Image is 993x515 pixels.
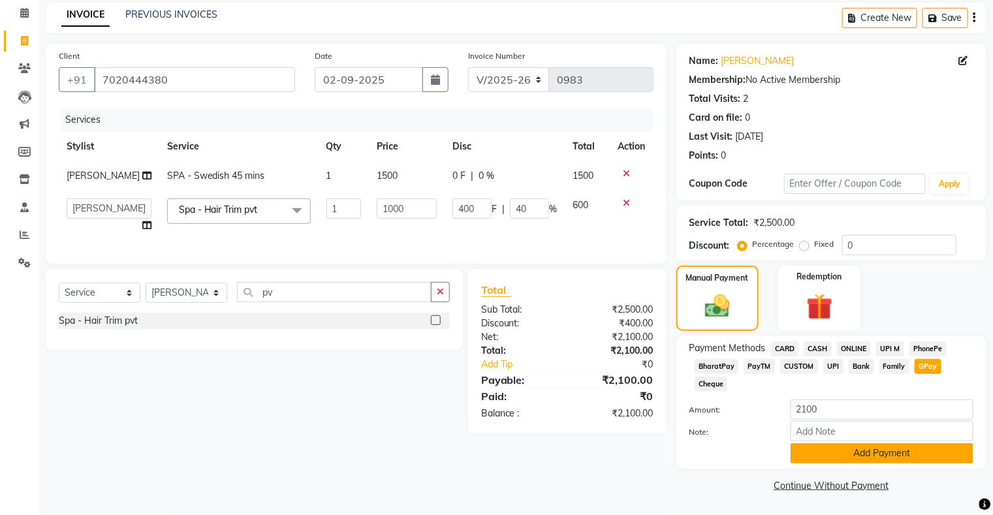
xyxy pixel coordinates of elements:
[468,50,525,62] label: Invoice Number
[922,8,968,28] button: Save
[791,421,973,441] input: Add Note
[697,292,738,320] img: _cash.svg
[567,388,663,404] div: ₹0
[445,132,565,161] th: Disc
[736,130,764,144] div: [DATE]
[695,359,739,374] span: BharatPay
[471,344,567,358] div: Total:
[689,92,741,106] div: Total Visits:
[319,132,370,161] th: Qty
[471,169,473,183] span: |
[67,170,140,181] span: [PERSON_NAME]
[791,399,973,420] input: Amount
[471,388,567,404] div: Paid:
[689,216,749,230] div: Service Total:
[471,317,567,330] div: Discount:
[573,199,588,211] span: 600
[804,341,832,356] span: CASH
[258,204,264,215] a: x
[879,359,910,374] span: Family
[502,202,505,216] span: |
[549,202,557,216] span: %
[842,8,917,28] button: Create New
[471,330,567,344] div: Net:
[583,358,663,371] div: ₹0
[567,317,663,330] div: ₹400.00
[471,407,567,420] div: Balance :
[680,404,781,416] label: Amount:
[59,50,80,62] label: Client
[686,272,749,284] label: Manual Payment
[61,3,110,27] a: INVOICE
[689,73,746,87] div: Membership:
[573,170,593,181] span: 1500
[931,174,968,194] button: Apply
[837,341,871,356] span: ONLINE
[377,170,398,181] span: 1500
[849,359,874,374] span: Bank
[680,426,781,438] label: Note:
[59,314,138,328] div: Spa - Hair Trim pvt
[59,67,95,92] button: +91
[689,54,719,68] div: Name:
[567,330,663,344] div: ₹2,100.00
[753,238,795,250] label: Percentage
[492,202,497,216] span: F
[59,132,159,161] th: Stylist
[744,359,775,374] span: PayTM
[167,170,265,181] span: SPA - Swedish 45 mins
[695,377,728,392] span: Cheque
[689,239,730,253] div: Discount:
[237,282,432,302] input: Search or Scan
[326,170,332,181] span: 1
[567,344,663,358] div: ₹2,100.00
[721,149,727,163] div: 0
[159,132,319,161] th: Service
[915,359,941,374] span: GPay
[909,341,947,356] span: PhonePe
[780,359,818,374] span: CUSTOM
[689,111,743,125] div: Card on file:
[797,271,842,283] label: Redemption
[815,238,834,250] label: Fixed
[179,204,258,215] span: Spa - Hair Trim pvt
[791,443,973,463] button: Add Payment
[798,290,841,323] img: _gift.svg
[784,174,926,194] input: Enter Offer / Coupon Code
[567,372,663,388] div: ₹2,100.00
[771,341,799,356] span: CARD
[565,132,610,161] th: Total
[754,216,795,230] div: ₹2,500.00
[567,407,663,420] div: ₹2,100.00
[876,341,904,356] span: UPI M
[567,303,663,317] div: ₹2,500.00
[689,130,733,144] div: Last Visit:
[94,67,295,92] input: Search by Name/Mobile/Email/Code
[610,132,654,161] th: Action
[823,359,843,374] span: UPI
[689,149,719,163] div: Points:
[452,169,465,183] span: 0 F
[125,8,217,20] a: PREVIOUS INVOICES
[315,50,332,62] label: Date
[60,108,663,132] div: Services
[689,73,973,87] div: No Active Membership
[471,358,583,371] a: Add Tip
[744,92,749,106] div: 2
[369,132,445,161] th: Price
[481,283,511,297] span: Total
[721,54,795,68] a: [PERSON_NAME]
[471,303,567,317] div: Sub Total:
[746,111,751,125] div: 0
[679,479,984,493] a: Continue Without Payment
[479,169,494,183] span: 0 %
[689,341,766,355] span: Payment Methods
[689,177,784,191] div: Coupon Code
[471,372,567,388] div: Payable:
